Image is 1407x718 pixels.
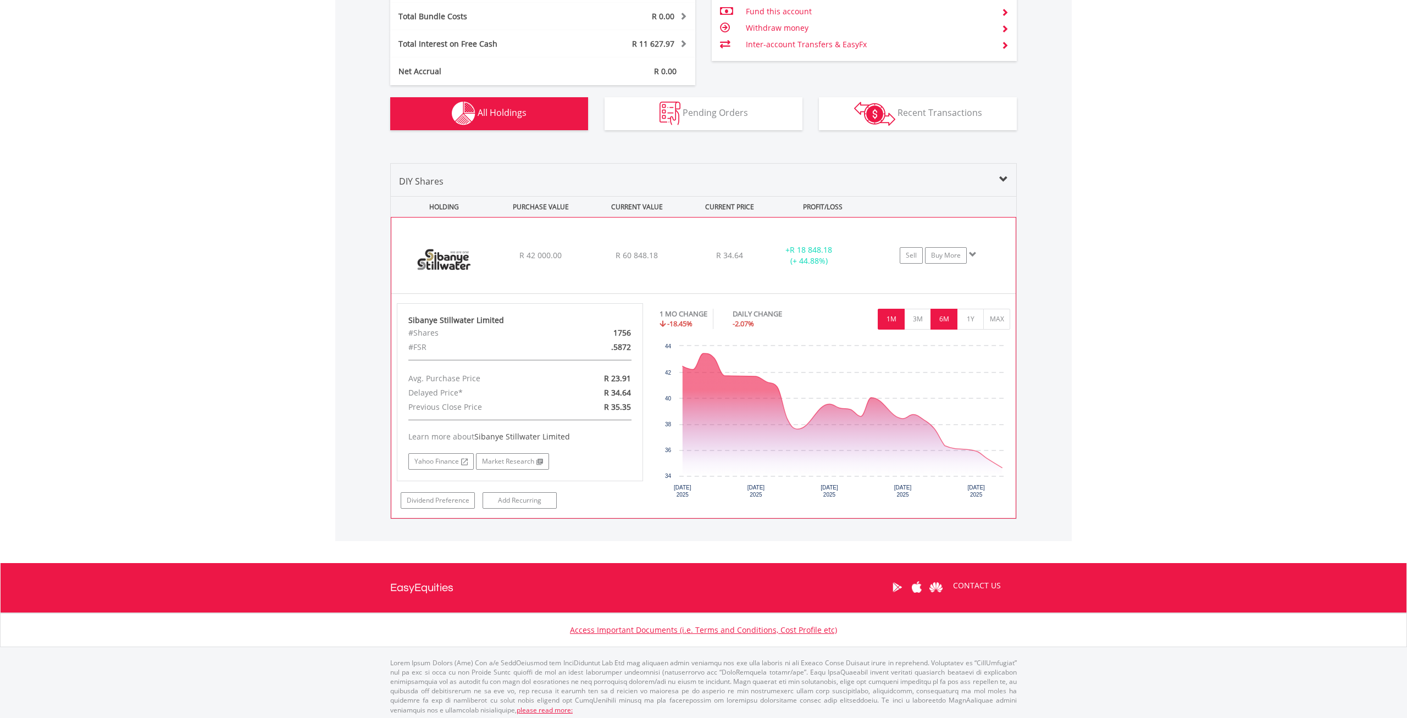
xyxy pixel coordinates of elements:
[408,431,632,442] div: Learn more about
[660,309,707,319] div: 1 MO CHANGE
[878,309,905,330] button: 1M
[957,309,984,330] button: 1Y
[652,11,674,21] span: R 0.00
[660,340,1011,505] div: Chart. Highcharts interactive chart.
[854,102,895,126] img: transactions-zar-wht.png
[768,244,850,266] div: + (+ 44.88%)
[474,431,570,442] span: Sibanye Stillwater Limited
[390,38,568,49] div: Total Interest on Free Cash
[665,473,672,479] text: 34
[390,658,1017,715] p: Lorem Ipsum Dolors (Ame) Con a/e SeddOeiusmod tem InciDiduntut Lab Etd mag aliquaen admin veniamq...
[390,66,568,77] div: Net Accrual
[968,485,985,498] text: [DATE] 2025
[483,492,557,509] a: Add Recurring
[400,386,560,400] div: Delayed Price*
[400,326,560,340] div: #Shares
[819,97,1017,130] button: Recent Transactions
[517,705,573,715] a: please read more:
[400,340,560,354] div: #FSR
[746,20,993,36] td: Withdraw money
[478,107,527,119] span: All Holdings
[654,66,677,76] span: R 0.00
[390,11,568,22] div: Total Bundle Costs
[746,36,993,53] td: Inter-account Transfers & EasyFx
[686,197,773,217] div: CURRENT PRICE
[604,373,631,383] span: R 23.91
[907,570,926,604] a: Apple
[716,250,743,260] span: R 34.64
[945,570,1009,601] a: CONTACT US
[604,402,631,412] span: R 35.35
[790,244,832,255] span: R 18 848.18
[560,326,639,340] div: 1756
[400,371,560,386] div: Avg. Purchase Price
[674,485,691,498] text: [DATE] 2025
[391,197,491,217] div: HOLDING
[494,197,588,217] div: PURCHASE VALUE
[604,387,631,398] span: R 34.64
[665,421,672,427] text: 38
[400,400,560,414] div: Previous Close Price
[616,250,658,260] span: R 60 848.18
[733,309,821,319] div: DAILY CHANGE
[397,231,491,291] img: EQU.ZA.SSW.png
[401,492,475,509] a: Dividend Preference
[746,3,993,20] td: Fund this account
[930,309,957,330] button: 6M
[476,453,549,470] a: Market Research
[665,343,672,349] text: 44
[898,107,982,119] span: Recent Transactions
[408,453,474,470] a: Yahoo Finance
[683,107,748,119] span: Pending Orders
[605,97,802,130] button: Pending Orders
[733,319,754,329] span: -2.07%
[390,563,453,613] a: EasyEquities
[983,309,1010,330] button: MAX
[894,485,912,498] text: [DATE] 2025
[590,197,684,217] div: CURRENT VALUE
[667,319,693,329] span: -18.45%
[925,247,967,264] a: Buy More
[390,97,588,130] button: All Holdings
[821,485,838,498] text: [DATE] 2025
[560,340,639,354] div: .5872
[747,485,765,498] text: [DATE] 2025
[665,370,672,376] text: 42
[888,570,907,604] a: Google Play
[632,38,674,49] span: R 11 627.97
[660,341,1011,505] svg: Interactive chart
[904,309,931,330] button: 3M
[775,197,869,217] div: PROFIT/LOSS
[900,247,923,264] a: Sell
[399,175,444,187] span: DIY Shares
[570,625,837,635] a: Access Important Documents (i.e. Terms and Conditions, Cost Profile etc)
[519,250,562,260] span: R 42 000.00
[452,102,475,125] img: holdings-wht.png
[660,102,680,125] img: pending_instructions-wht.png
[926,570,945,604] a: Huawei
[665,396,672,402] text: 40
[408,315,632,326] div: Sibanye Stillwater Limited
[665,447,672,453] text: 36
